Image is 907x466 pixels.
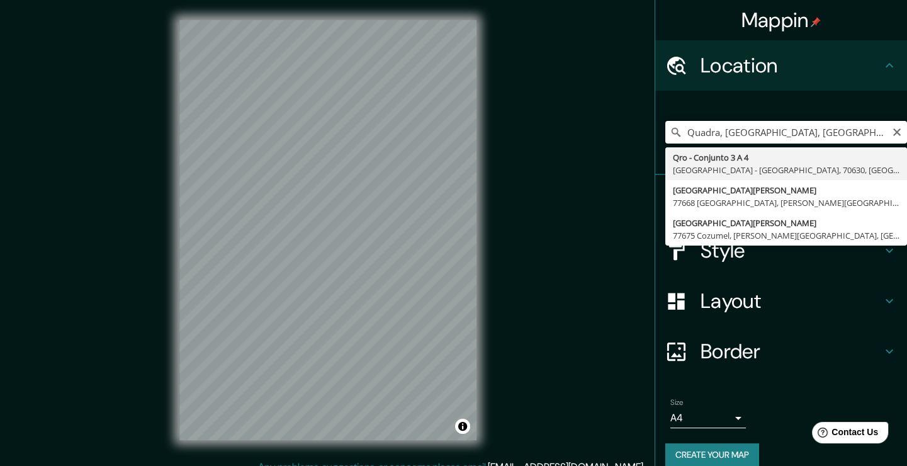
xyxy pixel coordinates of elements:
div: A4 [670,408,746,428]
div: [GEOGRAPHIC_DATA][PERSON_NAME] [673,184,899,196]
div: Pins [655,175,907,225]
h4: Style [701,238,882,263]
div: 77668 [GEOGRAPHIC_DATA], [PERSON_NAME][GEOGRAPHIC_DATA], [GEOGRAPHIC_DATA] [673,196,899,209]
div: Border [655,326,907,377]
label: Size [670,397,684,408]
div: Style [655,225,907,276]
h4: Mappin [741,8,821,33]
div: 77675 Cozumel, [PERSON_NAME][GEOGRAPHIC_DATA], [GEOGRAPHIC_DATA] [673,229,899,242]
input: Pick your city or area [665,121,907,144]
iframe: Help widget launcher [795,417,893,452]
div: Qro - Conjunto 3 A 4 [673,151,899,164]
div: [GEOGRAPHIC_DATA][PERSON_NAME] [673,217,899,229]
button: Toggle attribution [455,419,470,434]
div: Layout [655,276,907,326]
canvas: Map [179,20,476,440]
h4: Border [701,339,882,364]
button: Clear [892,125,902,137]
div: [GEOGRAPHIC_DATA] - [GEOGRAPHIC_DATA], 70630, [GEOGRAPHIC_DATA] [673,164,899,176]
h4: Layout [701,288,882,314]
div: Location [655,40,907,91]
img: pin-icon.png [811,17,821,27]
h4: Location [701,53,882,78]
